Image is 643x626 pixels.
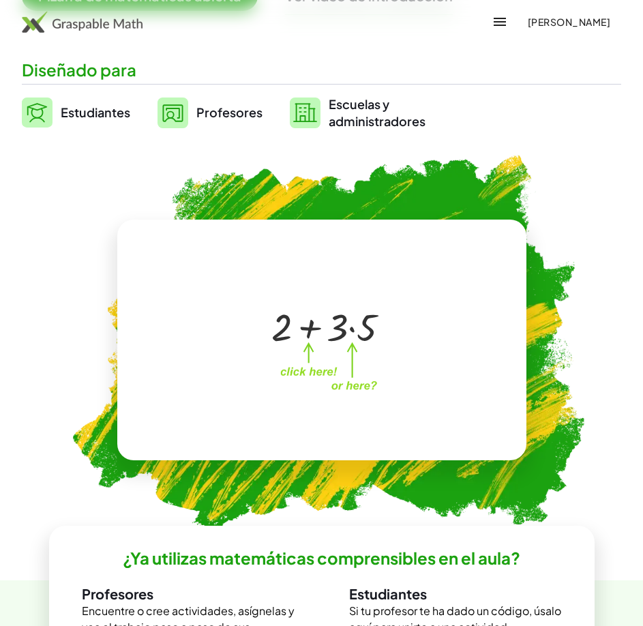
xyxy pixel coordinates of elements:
[61,104,130,120] font: Estudiantes
[82,585,153,602] font: Profesores
[196,104,263,120] font: Profesores
[123,548,520,568] font: ¿Ya utilizas matemáticas comprensibles en el aula?
[349,585,427,602] font: Estudiantes
[516,10,621,34] button: [PERSON_NAME]
[290,95,425,130] a: Escuelas yadministradores
[158,98,188,128] img: svg%3e
[22,95,130,130] a: Estudiantes
[528,16,610,28] font: [PERSON_NAME]
[158,95,263,130] a: Profesores
[329,96,389,112] font: Escuelas y
[329,113,425,129] font: administradores
[22,98,53,128] img: svg%3e
[290,98,320,128] img: svg%3e
[22,59,136,80] font: Diseñado para
[49,109,595,569] img: hero_splash-1024.webp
